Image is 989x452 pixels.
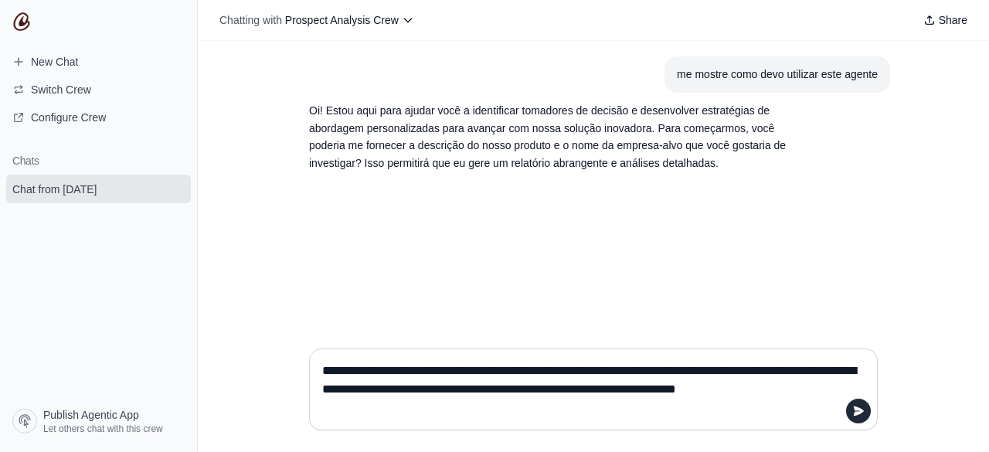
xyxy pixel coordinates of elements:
[43,423,163,435] span: Let others chat with this crew
[6,77,191,102] button: Switch Crew
[219,12,282,28] span: Chatting with
[285,14,399,26] span: Prospect Analysis Crew
[664,56,890,93] section: User message
[12,182,97,197] span: Chat from [DATE]
[917,9,974,31] button: Share
[677,66,878,83] div: me mostre como devo utilizar este agente
[939,12,967,28] span: Share
[31,82,91,97] span: Switch Crew
[309,102,804,172] p: Oi! Estou aqui para ajudar você a identificar tomadores de decisão e desenvolver estratégias de a...
[31,54,78,70] span: New Chat
[12,12,31,31] img: CrewAI Logo
[6,105,191,130] a: Configure Crew
[213,9,420,31] button: Chatting with Prospect Analysis Crew
[31,110,106,125] span: Configure Crew
[43,407,139,423] span: Publish Agentic App
[6,49,191,74] a: New Chat
[6,175,191,203] a: Chat from [DATE]
[297,93,816,182] section: Response
[6,403,191,440] a: Publish Agentic App Let others chat with this crew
